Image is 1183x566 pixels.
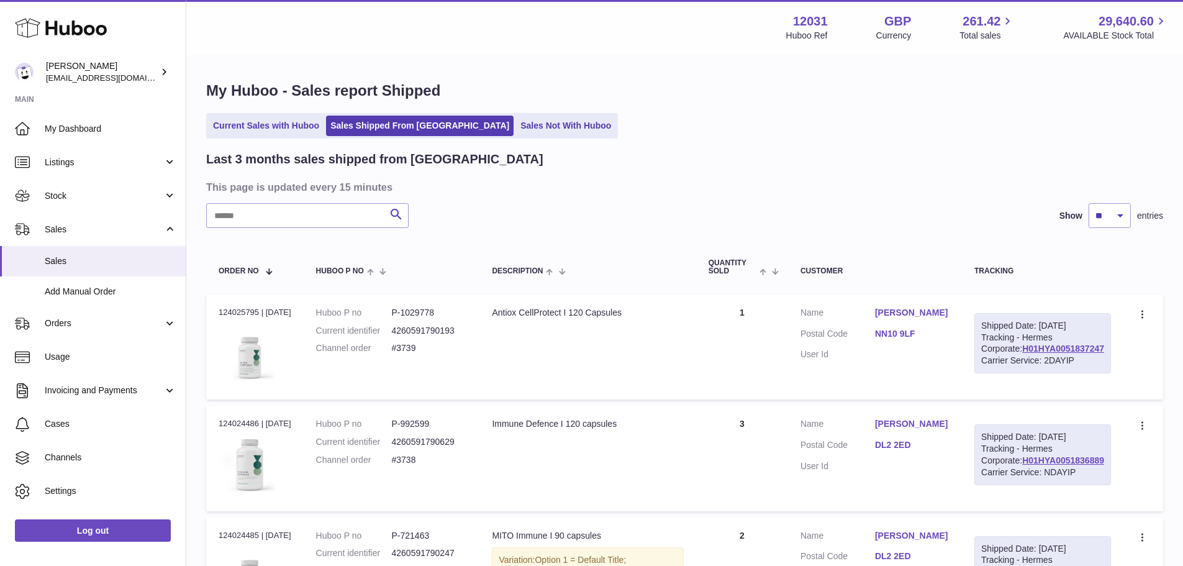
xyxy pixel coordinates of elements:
[45,351,176,363] span: Usage
[316,547,392,559] dt: Current identifier
[45,286,176,298] span: Add Manual Order
[800,418,875,433] dt: Name
[800,550,875,565] dt: Postal Code
[1063,30,1168,42] span: AVAILABLE Stock Total
[492,530,683,542] div: MITO Immune I 90 capsules
[884,13,911,30] strong: GBP
[316,342,392,354] dt: Channel order
[696,294,788,399] td: 1
[219,434,281,496] img: 1718696990.jpg
[219,530,291,541] div: 124024485 | [DATE]
[786,30,828,42] div: Huboo Ref
[316,454,392,466] dt: Channel order
[492,307,683,319] div: Antiox CellProtect I 120 Capsules
[535,555,626,565] span: Option 1 = Default Title;
[209,116,324,136] a: Current Sales with Huboo
[206,180,1160,194] h3: This page is updated every 15 minutes
[391,325,467,337] dd: 4260591790193
[981,431,1104,443] div: Shipped Date: [DATE]
[1022,455,1104,465] a: H01HYA0051836889
[492,267,543,275] span: Description
[219,322,281,384] img: 1737977430.jpg
[959,30,1015,42] span: Total sales
[696,406,788,511] td: 3
[391,547,467,559] dd: 4260591790247
[1099,13,1154,30] span: 29,640.60
[45,190,163,202] span: Stock
[800,267,950,275] div: Customer
[800,307,875,322] dt: Name
[206,151,543,168] h2: Last 3 months sales shipped from [GEOGRAPHIC_DATA]
[391,436,467,448] dd: 4260591790629
[981,355,1104,367] div: Carrier Service: 2DAYIP
[1059,210,1082,222] label: Show
[516,116,615,136] a: Sales Not With Huboo
[1022,344,1104,354] a: H01HYA0051837247
[219,418,291,429] div: 124024486 | [DATE]
[963,13,1000,30] span: 261.42
[45,452,176,463] span: Channels
[219,307,291,318] div: 124025795 | [DATE]
[1063,13,1168,42] a: 29,640.60 AVAILABLE Stock Total
[15,63,34,81] img: internalAdmin-12031@internal.huboo.com
[45,224,163,235] span: Sales
[46,60,158,84] div: [PERSON_NAME]
[875,418,950,430] a: [PERSON_NAME]
[875,307,950,319] a: [PERSON_NAME]
[800,349,875,360] dt: User Id
[875,530,950,542] a: [PERSON_NAME]
[316,267,364,275] span: Huboo P no
[800,328,875,343] dt: Postal Code
[46,73,183,83] span: [EMAIL_ADDRESS][DOMAIN_NAME]
[45,418,176,430] span: Cases
[391,418,467,430] dd: P-992599
[974,313,1111,374] div: Tracking - Hermes Corporate:
[45,317,163,329] span: Orders
[45,157,163,168] span: Listings
[391,342,467,354] dd: #3739
[875,550,950,562] a: DL2 2ED
[45,123,176,135] span: My Dashboard
[45,485,176,497] span: Settings
[391,454,467,466] dd: #3738
[981,320,1104,332] div: Shipped Date: [DATE]
[800,530,875,545] dt: Name
[974,267,1111,275] div: Tracking
[793,13,828,30] strong: 12031
[316,325,392,337] dt: Current identifier
[492,418,683,430] div: Immune Defence I 120 capsules
[800,439,875,454] dt: Postal Code
[876,30,912,42] div: Currency
[1137,210,1163,222] span: entries
[709,259,756,275] span: Quantity Sold
[316,530,392,542] dt: Huboo P no
[875,328,950,340] a: NN10 9LF
[800,460,875,472] dt: User Id
[219,267,259,275] span: Order No
[391,307,467,319] dd: P-1029778
[206,81,1163,101] h1: My Huboo - Sales report Shipped
[326,116,514,136] a: Sales Shipped From [GEOGRAPHIC_DATA]
[15,519,171,542] a: Log out
[391,530,467,542] dd: P-721463
[316,436,392,448] dt: Current identifier
[981,467,1104,478] div: Carrier Service: NDAYIP
[981,543,1104,555] div: Shipped Date: [DATE]
[974,424,1111,485] div: Tracking - Hermes Corporate:
[959,13,1015,42] a: 261.42 Total sales
[316,307,392,319] dt: Huboo P no
[316,418,392,430] dt: Huboo P no
[45,385,163,396] span: Invoicing and Payments
[875,439,950,451] a: DL2 2ED
[45,255,176,267] span: Sales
